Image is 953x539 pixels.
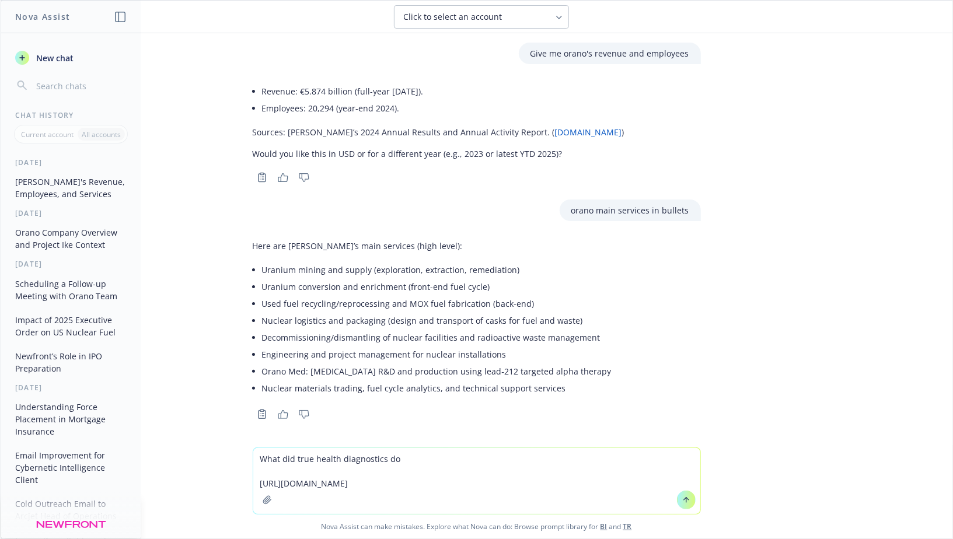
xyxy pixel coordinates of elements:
li: Engineering and project management for nuclear installations [262,346,612,363]
button: Email Improvement for Cybernetic Intelligence Client [11,446,131,489]
a: TR [623,521,632,531]
svg: Copy to clipboard [257,172,267,183]
span: Click to select an account [404,11,502,23]
p: Would you like this in USD or for a different year (e.g., 2023 or latest YTD 2025)? [253,148,624,160]
button: New chat [11,47,131,68]
div: Chat History [1,110,141,120]
button: Newfront’s Role in IPO Preparation [11,346,131,378]
button: Understanding Force Placement in Mortgage Insurance [11,397,131,441]
p: orano main services in bullets [571,204,689,216]
button: Scheduling a Follow-up Meeting with Orano Team [11,274,131,306]
li: Revenue: €5.874 billion (full-year [DATE]). [262,83,624,100]
div: [DATE] [1,208,141,218]
div: [DATE] [1,259,141,269]
button: Click to select an account [394,5,569,29]
p: Current account [21,129,74,139]
span: New chat [34,52,74,64]
button: Thumbs down [295,169,313,185]
p: Sources: [PERSON_NAME]’s 2024 Annual Results and Annual Activity Report. ( ) [253,126,624,138]
li: Nuclear logistics and packaging (design and transport of casks for fuel and waste) [262,312,612,329]
div: [DATE] [1,383,141,393]
li: Uranium mining and supply (exploration, extraction, remediation) [262,261,612,278]
li: Employees: 20,294 (year-end 2024). [262,100,624,117]
textarea: What did true health diagnostics do [URL][DOMAIN_NAME] [253,448,700,514]
h1: Nova Assist [15,10,70,23]
p: All accounts [82,129,121,139]
a: BI [601,521,608,531]
li: Nuclear materials trading, fuel cycle analytics, and technical support services [262,380,612,397]
button: [PERSON_NAME]'s Revenue, Employees, and Services [11,172,131,204]
p: Here are [PERSON_NAME]’s main services (high level): [253,240,612,252]
p: Give me orano's revenue and employees [530,47,689,60]
button: Impact of 2025 Executive Order on US Nuclear Fuel [11,310,131,342]
button: Orano Company Overview and Project Ike Context [11,223,131,254]
a: [DOMAIN_NAME] [555,127,622,138]
li: Used fuel recycling/reprocessing and MOX fuel fabrication (back-end) [262,295,612,312]
svg: Copy to clipboard [257,409,267,419]
button: Thumbs down [295,406,313,422]
li: Uranium conversion and enrichment (front-end fuel cycle) [262,278,612,295]
li: Decommissioning/dismantling of nuclear facilities and radioactive waste management [262,329,612,346]
div: [DATE] [1,157,141,167]
span: Nova Assist can make mistakes. Explore what Nova can do: Browse prompt library for and [5,514,948,538]
li: Orano Med: [MEDICAL_DATA] R&D and production using lead‑212 targeted alpha therapy [262,363,612,380]
button: Cold Outreach Email to Arcjet Head of Operations [11,494,131,526]
input: Search chats [34,78,127,94]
